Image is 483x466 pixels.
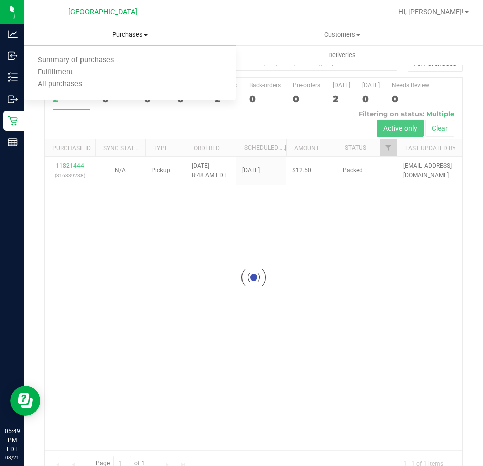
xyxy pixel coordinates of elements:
inline-svg: Retail [8,116,18,126]
span: [GEOGRAPHIC_DATA] [68,8,137,16]
inline-svg: Inbound [8,51,18,61]
p: 08/21 [5,454,20,461]
span: Deliveries [314,51,369,60]
a: Deliveries [236,45,448,66]
p: 05:49 PM EDT [5,427,20,454]
span: All purchases [24,80,96,89]
span: Purchases [24,30,236,39]
span: Summary of purchases [24,56,127,65]
inline-svg: Outbound [8,94,18,104]
span: Customers [236,30,447,39]
inline-svg: Analytics [8,29,18,39]
span: Fulfillment [24,68,87,77]
a: Customers [236,24,448,45]
span: Hi, [PERSON_NAME]! [398,8,464,16]
inline-svg: Inventory [8,72,18,82]
a: Tills [24,45,236,66]
a: Purchases Summary of purchases Fulfillment All purchases [24,24,236,45]
inline-svg: Reports [8,137,18,147]
iframe: Resource center [10,386,40,416]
